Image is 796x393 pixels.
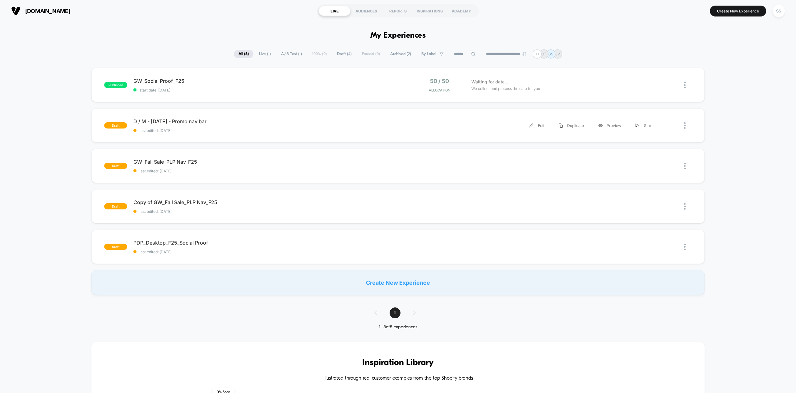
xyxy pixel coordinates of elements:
[430,78,449,84] span: 50 / 50
[319,6,350,16] div: LIVE
[104,244,127,250] span: draft
[133,240,398,246] span: PDP_Desktop_F25_Social Proof
[771,5,787,17] button: SS
[530,124,534,128] img: menu
[684,244,686,250] img: close
[133,169,398,173] span: last edited: [DATE]
[555,52,560,56] p: JV
[446,6,477,16] div: ACADEMY
[773,5,785,17] div: SS
[133,78,398,84] span: GW_Social Proof_F25
[382,6,414,16] div: REPORTS
[104,203,127,209] span: draft
[471,86,540,91] span: We collect and process the data for you
[332,50,356,58] span: Draft ( 4 )
[429,88,450,92] span: Allocation
[414,6,446,16] div: INSPIRATIONS
[684,82,686,88] img: close
[133,128,398,133] span: last edited: [DATE]
[522,52,526,56] img: end
[542,52,546,56] p: JT
[684,203,686,210] img: close
[559,124,563,128] img: menu
[591,119,628,133] div: Preview
[25,8,70,14] span: [DOMAIN_NAME]
[276,50,307,58] span: A/B Test ( 1 )
[11,6,21,16] img: Visually logo
[471,78,508,85] span: Waiting for data...
[254,50,275,58] span: Live ( 1 )
[133,199,398,205] span: Copy of GW_Fall Sale_PLP Nav_F25
[390,307,400,318] span: 1
[234,50,253,58] span: All ( 5 )
[368,325,428,330] div: 1 - 5 of 5 experiences
[684,122,686,129] img: close
[104,122,127,129] span: draft
[684,163,686,169] img: close
[533,49,542,58] div: + 1
[9,6,72,16] button: [DOMAIN_NAME]
[133,88,398,92] span: start date: [DATE]
[350,6,382,16] div: AUDIENCES
[628,119,660,133] div: Start
[133,209,398,214] span: last edited: [DATE]
[133,159,398,165] span: GW_Fall Sale_PLP Nav_F25
[386,50,416,58] span: Archived ( 2 )
[552,119,591,133] div: Duplicate
[91,270,704,295] div: Create New Experience
[133,118,398,124] span: D / M - [DATE] - Promo nav bar
[522,119,552,133] div: Edit
[421,52,436,56] span: By Label
[104,163,127,169] span: draft
[370,31,426,40] h1: My Experiences
[636,124,639,128] img: menu
[133,250,398,254] span: last edited: [DATE]
[110,376,686,381] h4: Illustrated through real customer examples from the top Shopify brands
[548,52,553,56] p: SS
[110,358,686,368] h3: Inspiration Library
[104,82,127,88] span: published
[710,6,766,16] button: Create New Experience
